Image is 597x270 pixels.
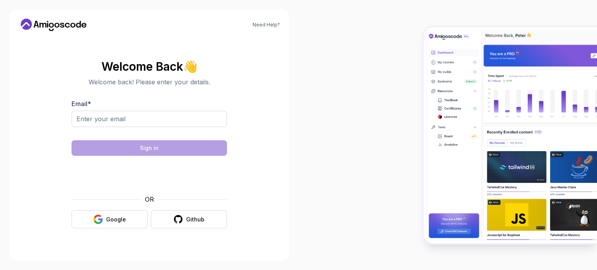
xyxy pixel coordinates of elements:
[91,160,208,190] iframe: Widget containing checkbox for hCaptcha security challenge
[72,111,227,127] input: Enter your email
[72,140,227,156] button: Sign in
[145,195,154,204] p: OR
[253,22,280,28] a: Need Help?
[19,19,89,31] a: Home link
[140,144,159,152] div: Sign in
[72,60,227,73] h2: Welcome Back
[424,27,597,243] img: Amigoscode Dashboard
[186,216,204,223] div: Github
[182,57,200,75] span: 👋
[72,210,148,228] button: Google
[151,210,227,228] button: Github
[72,77,227,87] p: Welcome back! Please enter your details.
[72,100,91,108] label: Email *
[106,216,126,223] div: Google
